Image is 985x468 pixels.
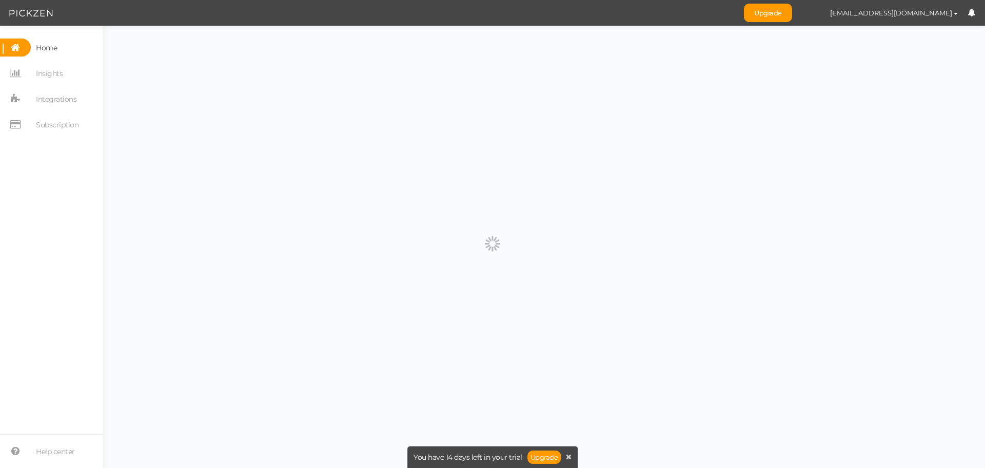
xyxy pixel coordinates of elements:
[830,9,952,17] span: [EMAIL_ADDRESS][DOMAIN_NAME]
[36,117,78,133] span: Subscription
[802,4,820,22] img: dd8273b5d88adead29fcc81f903c4597
[36,65,63,82] span: Insights
[9,7,53,20] img: Pickzen logo
[744,4,792,22] a: Upgrade
[413,454,522,461] span: You have 14 days left in your trial
[36,91,76,107] span: Integrations
[36,443,75,460] span: Help center
[36,40,57,56] span: Home
[527,451,561,464] a: Upgrade
[820,4,968,22] button: [EMAIL_ADDRESS][DOMAIN_NAME]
